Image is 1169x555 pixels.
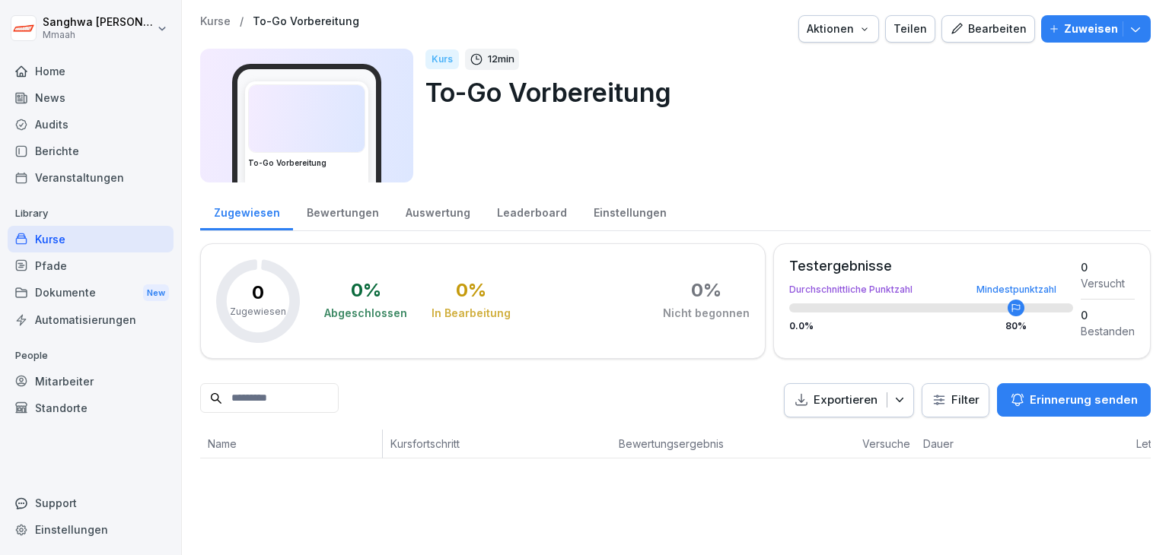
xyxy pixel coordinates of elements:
[488,52,514,67] p: 12 min
[248,157,365,169] h3: To-Go Vorbereitung
[950,21,1027,37] div: Bearbeiten
[390,436,604,452] p: Kursfortschritt
[1005,322,1027,331] div: 80 %
[392,192,483,230] a: Auswertung
[807,21,871,37] div: Aktionen
[43,16,154,29] p: Sanghwa [PERSON_NAME]
[8,111,174,138] a: Audits
[230,305,286,319] p: Zugewiesen
[1041,15,1151,43] button: Zuweisen
[456,281,486,300] div: 0 %
[789,259,1073,273] div: Testergebnisse
[932,392,979,408] div: Filter
[798,15,879,43] button: Aktionen
[293,192,392,230] a: Bewertungen
[240,15,244,28] p: /
[789,322,1073,331] div: 0.0 %
[143,284,169,302] div: New
[814,392,878,409] p: Exportieren
[691,281,721,300] div: 0 %
[8,306,174,333] a: Automatisierungen
[200,15,231,28] a: Kurse
[862,436,908,452] p: Versuche
[1081,275,1135,291] div: Versucht
[8,279,174,307] div: Dokumente
[923,436,984,452] p: Dauer
[663,306,750,321] div: Nicht begonnen
[8,58,174,84] a: Home
[8,138,174,164] a: Berichte
[8,201,174,226] p: Library
[8,84,174,111] a: News
[789,285,1073,294] div: Durchschnittliche Punktzahl
[324,306,407,321] div: Abgeschlossen
[1064,21,1118,37] p: Zuweisen
[885,15,935,43] button: Teilen
[8,395,174,421] a: Standorte
[8,164,174,191] a: Veranstaltungen
[1081,307,1135,323] div: 0
[253,15,359,28] a: To-Go Vorbereitung
[619,436,847,452] p: Bewertungsergebnis
[922,384,989,417] button: Filter
[976,285,1056,294] div: Mindestpunktzahl
[425,49,459,69] div: Kurs
[784,383,914,417] button: Exportieren
[432,306,511,321] div: In Bearbeitung
[997,383,1151,417] button: Erinnerung senden
[1030,392,1138,408] p: Erinnerung senden
[1081,259,1135,275] div: 0
[8,226,174,252] a: Kurse
[8,279,174,307] a: DokumenteNew
[8,516,174,543] a: Einstellungen
[8,344,174,368] p: People
[8,252,174,279] a: Pfade
[483,192,580,230] a: Leaderboard
[1081,323,1135,339] div: Bestanden
[941,15,1035,43] button: Bearbeiten
[8,490,174,516] div: Support
[425,73,1139,112] p: To-Go Vorbereitung
[351,281,381,300] div: 0 %
[208,436,374,452] p: Name
[252,284,264,302] p: 0
[43,30,154,40] p: Mmaah
[8,368,174,395] a: Mitarbeiter
[893,21,927,37] div: Teilen
[580,192,680,230] a: Einstellungen
[200,192,293,230] a: Zugewiesen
